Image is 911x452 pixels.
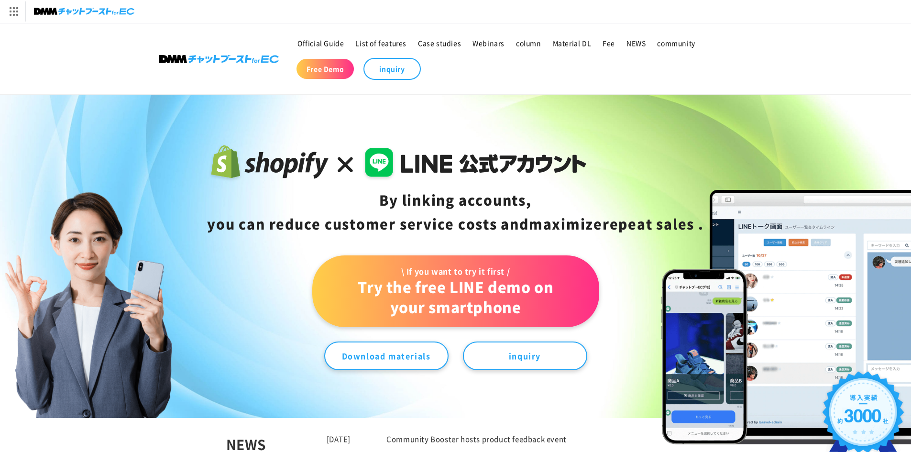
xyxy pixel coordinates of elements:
[363,58,421,80] a: inquiry
[467,33,510,53] a: Webinars
[418,38,461,48] font: Case studies
[324,342,449,370] a: Download materials
[626,38,646,48] font: NEWS
[355,38,406,48] font: List of features
[379,64,405,74] font: inquiry
[547,33,597,53] a: Material DL
[463,342,587,370] a: inquiry
[603,214,704,233] font: repeat sales .
[529,214,603,233] font: maximize
[510,33,547,53] a: column
[401,265,510,277] font: \ If you want to try it first /
[292,33,350,53] a: Official Guide
[1,1,25,22] img: service
[603,38,615,48] font: Fee
[159,55,279,63] img: DMM Boost Inc.
[207,214,528,233] font: you can reduce customer service costs and
[472,38,505,48] font: Webinars
[516,38,541,48] font: column
[509,350,541,362] font: inquiry
[379,190,531,209] font: By linking accounts,
[651,33,701,53] a: community
[553,38,592,48] font: Material DL
[358,276,554,317] font: Try the free LINE demo on your smartphone
[307,64,344,74] font: Free Demo
[342,350,431,362] font: Download materials
[621,33,651,53] a: NEWS
[386,434,567,444] a: Community Booster hosts product feedback event
[297,38,344,48] font: Official Guide
[327,434,351,444] font: [DATE]
[34,5,134,18] img: Chat Boost for EC
[312,255,599,327] a: \ If you want to try it first /Try the free LINE demo on your smartphone
[412,33,467,53] a: Case studies
[597,33,621,53] a: Fee
[657,38,695,48] font: community
[296,59,354,79] a: Free Demo
[350,33,412,53] a: List of features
